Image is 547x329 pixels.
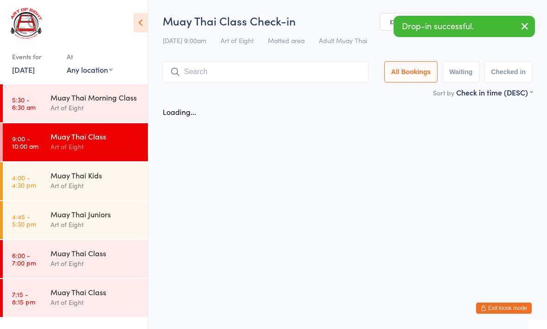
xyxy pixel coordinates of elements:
div: Art of Eight [51,297,140,308]
a: 7:15 -8:15 pmMuay Thai ClassArt of Eight [3,279,148,317]
a: 6:00 -7:00 pmMuay Thai ClassArt of Eight [3,240,148,278]
div: Muay Thai Class [51,287,140,297]
button: Waiting [442,61,479,82]
div: Muay Thai Class [51,131,140,141]
div: Muay Thai Kids [51,170,140,180]
label: Sort by [433,88,454,97]
input: Search [163,61,369,82]
button: All Bookings [384,61,438,82]
div: Art of Eight [51,141,140,152]
div: Muay Thai Morning Class [51,92,140,102]
div: Art of Eight [51,258,140,269]
time: 5:30 - 6:30 am [12,96,36,111]
div: At [67,49,113,64]
div: Loading... [163,107,196,117]
div: Events for [12,49,57,64]
span: Matted area [268,36,305,45]
img: Art of Eight [9,7,44,40]
div: Muay Thai Juniors [51,209,140,219]
a: 5:30 -6:30 amMuay Thai Morning ClassArt of Eight [3,84,148,122]
a: [DATE] [12,64,35,75]
time: 4:45 - 5:30 pm [12,213,36,228]
time: 6:00 - 7:00 pm [12,252,36,266]
div: Art of Eight [51,102,140,113]
button: Checked in [484,61,533,82]
span: Adult Muay Thai [319,36,367,45]
div: Art of Eight [51,180,140,191]
div: Any location [67,64,113,75]
h2: Muay Thai Class Check-in [163,13,533,28]
a: 4:45 -5:30 pmMuay Thai JuniorsArt of Eight [3,201,148,239]
span: Art of Eight [221,36,254,45]
time: 9:00 - 10:00 am [12,135,38,150]
time: 7:15 - 8:15 pm [12,291,35,305]
div: Art of Eight [51,219,140,230]
div: Muay Thai Class [51,248,140,258]
time: 4:00 - 4:30 pm [12,174,36,189]
div: Drop-in successful. [394,16,535,37]
a: 4:00 -4:30 pmMuay Thai KidsArt of Eight [3,162,148,200]
div: Check in time (DESC) [456,87,533,97]
button: Exit kiosk mode [476,303,532,314]
span: [DATE] 9:00am [163,36,206,45]
a: 9:00 -10:00 amMuay Thai ClassArt of Eight [3,123,148,161]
